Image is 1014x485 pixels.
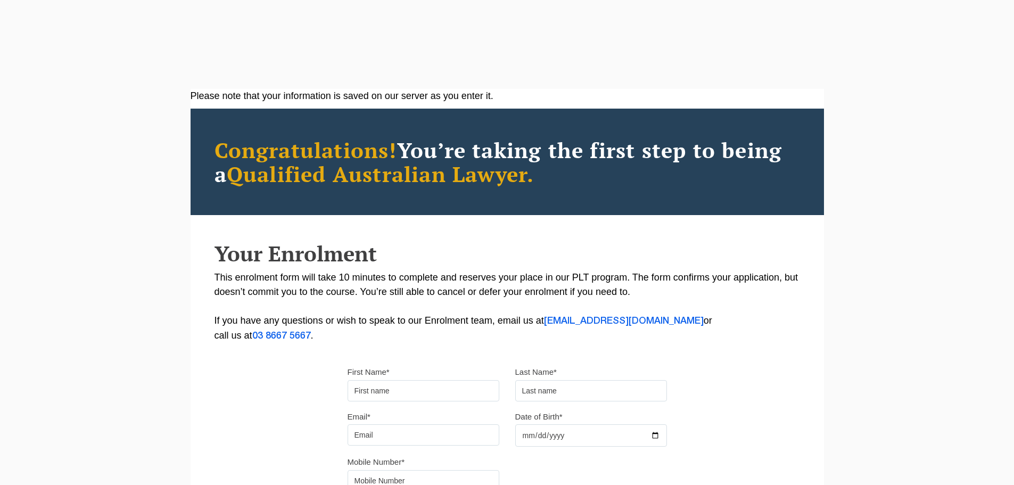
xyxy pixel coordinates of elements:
input: Email [348,424,499,446]
a: 03 8667 5667 [252,332,311,340]
label: Mobile Number* [348,457,405,467]
label: Email* [348,412,370,422]
div: Please note that your information is saved on our server as you enter it. [191,89,824,103]
label: Date of Birth* [515,412,563,422]
a: [EMAIL_ADDRESS][DOMAIN_NAME] [544,317,704,325]
label: Last Name* [515,367,557,377]
input: First name [348,380,499,401]
input: Last name [515,380,667,401]
label: First Name* [348,367,390,377]
span: Congratulations! [215,136,397,164]
span: Qualified Australian Lawyer. [227,160,534,188]
h2: Your Enrolment [215,242,800,265]
h2: You’re taking the first step to being a [215,138,800,186]
p: This enrolment form will take 10 minutes to complete and reserves your place in our PLT program. ... [215,270,800,343]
